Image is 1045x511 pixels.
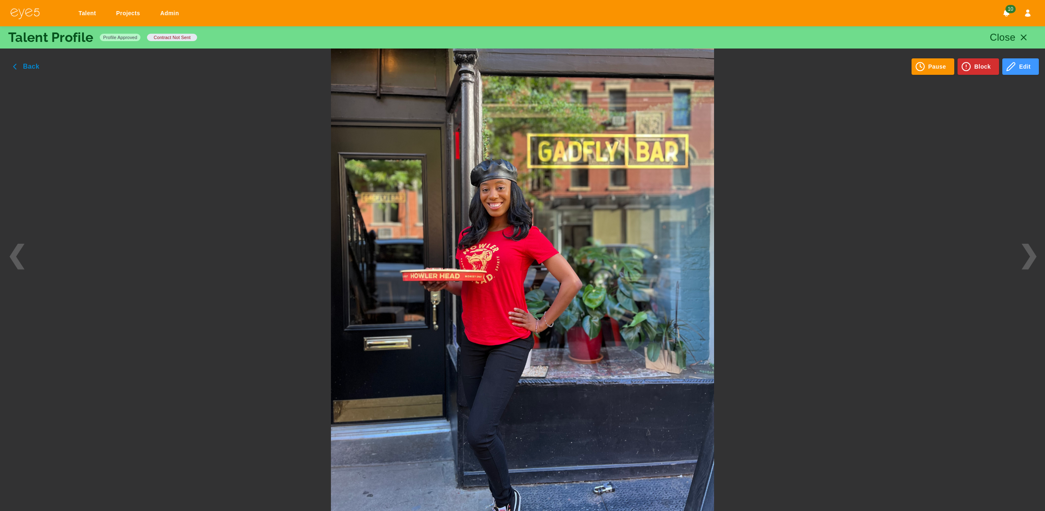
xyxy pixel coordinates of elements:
p: Talent Profile [8,31,93,44]
button: Close [985,28,1037,47]
a: Projects [111,6,148,21]
img: eye5 [10,7,40,19]
button: Notifications [999,6,1014,21]
span: ❯ [1012,51,1045,460]
button: Back [6,58,48,75]
button: Pause [912,58,954,75]
span: contract not sent [150,34,194,41]
p: Close [990,30,1016,45]
span: Profile Approved [100,34,140,41]
a: Admin [155,6,187,21]
span: 10 [1005,5,1015,13]
button: Block [958,58,999,75]
a: Talent [73,6,104,21]
button: Edit [1002,58,1039,75]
